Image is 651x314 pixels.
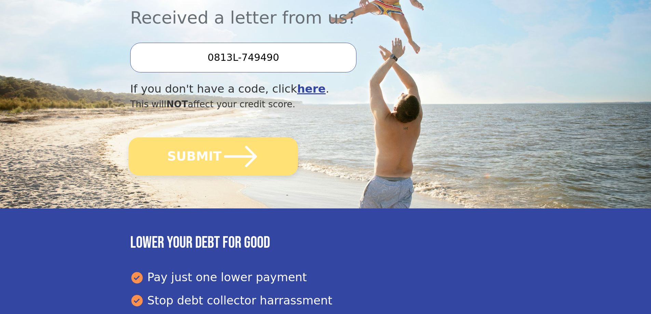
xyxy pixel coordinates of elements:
div: If you don't have a code, click . [130,81,462,97]
div: Pay just one lower payment [130,269,521,286]
div: Stop debt collector harrassment [130,292,521,309]
div: This will affect your credit score. [130,97,462,111]
h3: Lower your debt for good [130,233,521,253]
button: SUBMIT [128,137,298,176]
span: NOT [166,99,188,109]
a: here [297,82,326,95]
input: Enter your Offer Code: [130,43,356,72]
